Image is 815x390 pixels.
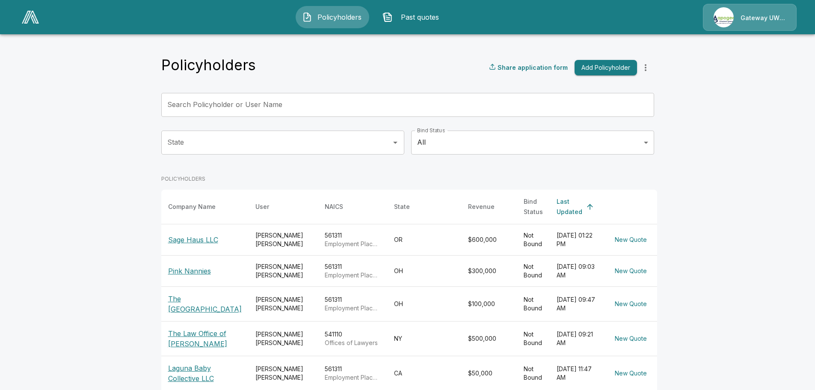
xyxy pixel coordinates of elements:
[387,224,461,255] td: OR
[550,224,605,255] td: [DATE] 01:22 PM
[316,12,363,22] span: Policyholders
[255,231,311,248] div: [PERSON_NAME] [PERSON_NAME]
[611,296,650,312] button: New Quote
[461,255,517,286] td: $300,000
[325,330,380,347] div: 541110
[387,286,461,321] td: OH
[517,321,550,356] td: Not Bound
[325,262,380,280] div: 561311
[468,202,495,212] div: Revenue
[389,137,401,149] button: Open
[255,202,269,212] div: User
[637,59,654,76] button: more
[255,330,311,347] div: [PERSON_NAME] [PERSON_NAME]
[255,262,311,280] div: [PERSON_NAME] [PERSON_NAME]
[255,295,311,313] div: [PERSON_NAME] [PERSON_NAME]
[325,304,380,313] p: Employment Placement Agencies
[325,373,380,382] p: Employment Placement Agencies
[22,11,39,24] img: AA Logo
[161,175,657,183] p: POLICYHOLDERS
[296,6,369,28] button: Policyholders IconPolicyholders
[550,286,605,321] td: [DATE] 09:47 AM
[611,366,650,381] button: New Quote
[571,60,637,76] a: Add Policyholder
[168,294,242,314] p: The [GEOGRAPHIC_DATA]
[394,202,410,212] div: State
[376,6,450,28] button: Past quotes IconPast quotes
[461,321,517,356] td: $500,000
[461,286,517,321] td: $100,000
[168,202,216,212] div: Company Name
[517,190,550,224] th: Bind Status
[611,331,650,347] button: New Quote
[517,255,550,286] td: Not Bound
[325,365,380,382] div: 561311
[168,363,242,384] p: Laguna Baby Collective LLC
[517,286,550,321] td: Not Bound
[550,255,605,286] td: [DATE] 09:03 AM
[325,295,380,313] div: 561311
[387,255,461,286] td: OH
[387,321,461,356] td: NY
[550,321,605,356] td: [DATE] 09:21 AM
[255,365,311,382] div: [PERSON_NAME] [PERSON_NAME]
[168,266,242,276] p: Pink Nannies
[382,12,393,22] img: Past quotes Icon
[325,339,380,347] p: Offices of Lawyers
[517,224,550,255] td: Not Bound
[325,231,380,248] div: 561311
[168,235,242,245] p: Sage Haus LLC
[575,60,637,76] button: Add Policyholder
[611,263,650,279] button: New Quote
[168,328,242,349] p: The Law Office of [PERSON_NAME]
[302,12,312,22] img: Policyholders Icon
[498,63,568,72] p: Share application form
[161,56,256,74] h4: Policyholders
[417,127,445,134] label: Bind Status
[325,202,343,212] div: NAICS
[396,12,443,22] span: Past quotes
[411,131,654,155] div: All
[325,271,380,280] p: Employment Placement Agencies
[611,232,650,248] button: New Quote
[461,224,517,255] td: $600,000
[325,240,380,248] p: Employment Placement Agencies
[557,196,582,217] div: Last Updated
